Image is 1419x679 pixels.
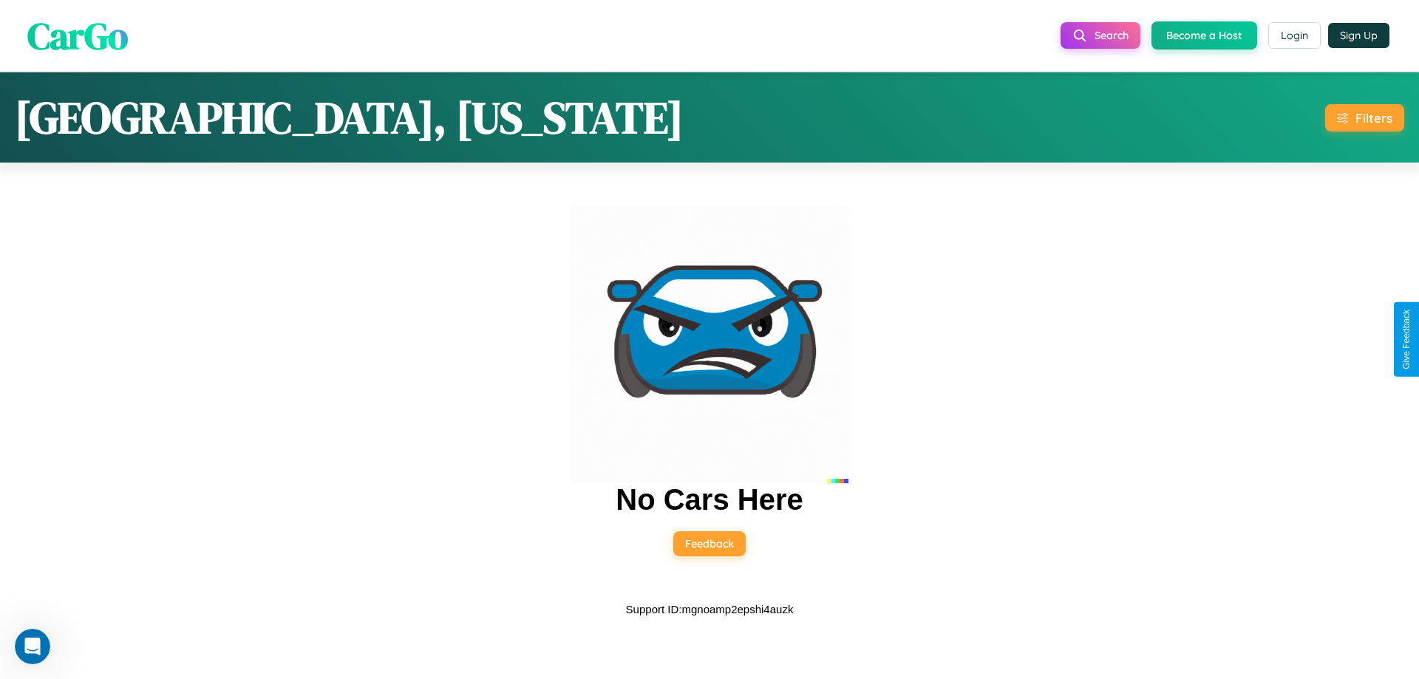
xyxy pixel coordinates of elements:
h2: No Cars Here [616,483,803,516]
button: Search [1061,22,1140,49]
p: Support ID: mgnoamp2epshi4auzk [626,599,794,619]
button: Feedback [673,531,746,556]
span: CarGo [27,10,128,61]
img: car [571,205,848,483]
div: Filters [1355,110,1392,126]
h1: [GEOGRAPHIC_DATA], [US_STATE] [15,87,684,148]
button: Filters [1325,104,1404,132]
iframe: Intercom live chat [15,629,50,664]
div: Give Feedback [1401,310,1412,369]
button: Sign Up [1328,23,1389,48]
button: Login [1268,22,1321,49]
button: Become a Host [1151,21,1257,50]
span: Search [1095,29,1129,42]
